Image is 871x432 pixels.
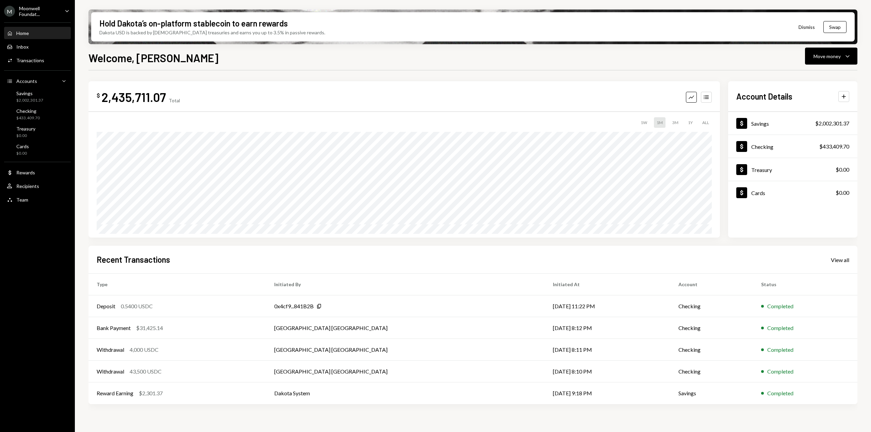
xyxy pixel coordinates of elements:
[545,339,671,361] td: [DATE] 8:11 PM
[4,180,71,192] a: Recipients
[815,119,849,127] div: $2,002,301.37
[97,367,124,376] div: Withdrawal
[99,18,288,29] div: Hold Dakota’s on-platform stablecoin to earn rewards
[266,361,544,382] td: [GEOGRAPHIC_DATA] [GEOGRAPHIC_DATA]
[266,274,544,295] th: Initiated By
[130,346,159,354] div: 4,000 USDC
[736,91,792,102] h2: Account Details
[805,48,857,65] button: Move money
[751,167,772,173] div: Treasury
[4,27,71,39] a: Home
[266,339,544,361] td: [GEOGRAPHIC_DATA] [GEOGRAPHIC_DATA]
[670,382,753,404] td: Savings
[545,295,671,317] td: [DATE] 11:22 PM
[670,274,753,295] th: Account
[16,30,29,36] div: Home
[751,120,769,127] div: Savings
[4,106,71,122] a: Checking$433,409.70
[16,183,39,189] div: Recipients
[545,317,671,339] td: [DATE] 8:12 PM
[545,382,671,404] td: [DATE] 9:18 PM
[101,89,166,105] div: 2,435,711.07
[4,75,71,87] a: Accounts
[16,98,43,103] div: $2,002,301.37
[4,166,71,178] a: Rewards
[266,317,544,339] td: [GEOGRAPHIC_DATA] [GEOGRAPHIC_DATA]
[16,143,29,149] div: Cards
[670,339,753,361] td: Checking
[819,142,849,151] div: $433,409.70
[823,21,847,33] button: Swap
[97,92,100,99] div: $
[99,29,325,36] div: Dakota USD is backed by [DEMOGRAPHIC_DATA] treasuries and earns you up to 3.5% in passive rewards.
[97,302,115,310] div: Deposit
[728,112,857,135] a: Savings$2,002,301.37
[767,389,793,397] div: Completed
[136,324,163,332] div: $31,425.14
[139,389,163,397] div: $2,301.37
[4,6,15,17] div: M
[16,78,37,84] div: Accounts
[685,117,695,128] div: 1Y
[831,257,849,263] div: View all
[16,197,28,203] div: Team
[700,117,712,128] div: ALL
[16,126,35,132] div: Treasury
[4,88,71,105] a: Savings$2,002,301.37
[19,5,59,17] div: Moonwell Foundat...
[121,302,153,310] div: 0.5400 USDC
[97,324,131,332] div: Bank Payment
[16,133,35,139] div: $0.00
[638,117,650,128] div: 1W
[88,51,218,65] h1: Welcome, [PERSON_NAME]
[831,256,849,263] a: View all
[545,361,671,382] td: [DATE] 8:10 PM
[836,166,849,174] div: $0.00
[670,295,753,317] td: Checking
[266,382,544,404] td: Dakota System
[16,151,29,156] div: $0.00
[274,302,314,310] div: 0x4cf9...841B2B
[545,274,671,295] th: Initiated At
[97,346,124,354] div: Withdrawal
[836,189,849,197] div: $0.00
[16,170,35,175] div: Rewards
[728,181,857,204] a: Cards$0.00
[790,19,823,35] button: Dismiss
[767,302,793,310] div: Completed
[767,324,793,332] div: Completed
[4,54,71,66] a: Transactions
[753,274,857,295] th: Status
[4,124,71,140] a: Treasury$0.00
[751,143,773,150] div: Checking
[16,115,40,121] div: $433,409.70
[4,141,71,158] a: Cards$0.00
[4,40,71,53] a: Inbox
[670,117,681,128] div: 3M
[4,193,71,206] a: Team
[130,367,162,376] div: 43,500 USDC
[767,346,793,354] div: Completed
[728,135,857,158] a: Checking$433,409.70
[670,317,753,339] td: Checking
[97,254,170,265] h2: Recent Transactions
[16,57,44,63] div: Transactions
[728,158,857,181] a: Treasury$0.00
[16,44,29,50] div: Inbox
[751,190,765,196] div: Cards
[88,274,266,295] th: Type
[814,53,841,60] div: Move money
[16,90,43,96] div: Savings
[97,389,133,397] div: Reward Earning
[670,361,753,382] td: Checking
[169,98,180,103] div: Total
[767,367,793,376] div: Completed
[654,117,665,128] div: 1M
[16,108,40,114] div: Checking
